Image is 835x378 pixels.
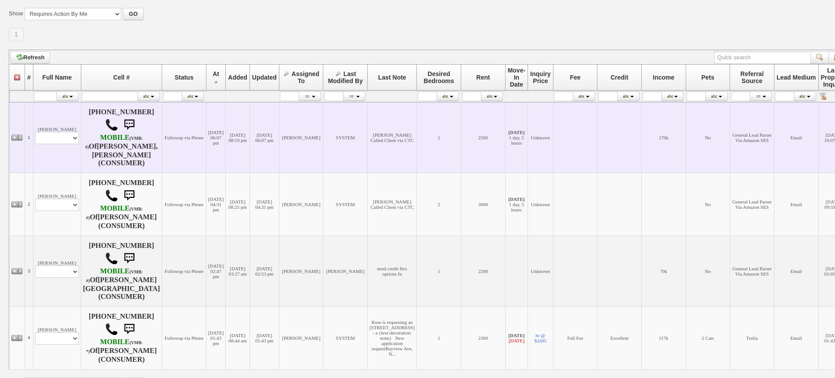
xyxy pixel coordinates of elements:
th: # [25,64,33,90]
a: Reset filter row [819,93,826,100]
b: T-Mobile USA, Inc. [85,134,143,150]
td: 1 [417,102,461,173]
span: Move-In Date [508,67,525,88]
td: Rose is requesting an [STREET_ADDRESS] - a {text-decoration: none} New application requestBayview... [368,306,417,369]
span: Cell # [113,74,130,81]
td: SYSTEM [323,306,368,369]
td: Email [774,102,818,173]
span: Referral Source [741,70,764,84]
b: T-Mobile USA, Inc. [86,204,143,221]
td: 1 day, 5 hours [505,102,528,173]
td: 2300 [461,306,506,369]
td: Email [774,306,818,369]
span: Desired Bedrooms [424,70,454,84]
a: 1 [9,28,24,40]
a: Refresh [11,51,50,64]
label: Show [9,10,23,18]
td: No [686,102,730,173]
b: [DATE] [508,196,524,202]
b: [PERSON_NAME] [98,213,157,221]
font: MOBILE [100,338,130,346]
td: 1 day, 5 hours [505,173,528,236]
font: (VMB: #) [85,136,143,149]
td: [PERSON_NAME] Called Client via CTC [368,173,417,236]
td: 117k [642,306,686,369]
b: [DATE] [508,130,524,135]
span: Last Modified By [328,70,363,84]
font: MOBILE [100,267,130,275]
b: [PERSON_NAME][GEOGRAPHIC_DATA] [83,276,160,293]
td: 2 [25,173,33,236]
td: [DATE] 06:07 pm [206,102,225,173]
td: [PERSON_NAME] [33,236,81,306]
td: Unknown [528,102,553,173]
td: [PERSON_NAME] [279,173,323,236]
td: Full Fee [553,306,597,369]
span: At [213,70,219,77]
td: No [686,236,730,306]
span: Rent [476,74,490,81]
b: Verizon Wireless [86,338,143,355]
td: 170k [642,102,686,173]
td: [DATE] 02:47 pm [206,236,225,306]
td: General Lead Parser Via Amazon SES [730,236,774,306]
td: 3000 [461,173,506,236]
td: General Lead Parser Via Amazon SES [730,102,774,173]
td: [DATE] 02:53 pm [249,236,279,306]
td: need credit flex options fu [368,236,417,306]
td: [PERSON_NAME] Called Client via CTC [368,102,417,173]
img: call.png [105,323,118,336]
h4: [PHONE_NUMBER] Of (CONSUMER) [83,179,160,230]
td: [DATE] 04:31 pm [249,173,279,236]
td: 70k [642,236,686,306]
h4: [PHONE_NUMBER] Of (CONSUMER) [83,108,160,167]
td: 2 Cats [686,306,730,369]
td: Followup via Phone [162,102,206,173]
td: Followup via Phone [162,173,206,236]
font: (VMB: #) [86,269,143,283]
td: 1 [417,236,461,306]
span: Lead Medium [777,74,816,81]
td: 1 [25,102,33,173]
td: 3 [25,236,33,306]
td: [PERSON_NAME] [279,306,323,369]
td: Unknown [528,173,553,236]
font: (VMB: *) [86,340,143,354]
td: [DATE] 04:31 pm [206,173,225,236]
td: Email [774,173,818,236]
td: [DATE] 01:43 pm [206,306,225,369]
font: (VMB: #) [86,207,143,220]
font: MOBILE [100,204,130,212]
td: [PERSON_NAME] [33,306,81,369]
td: [PERSON_NAME] [279,236,323,306]
h4: [PHONE_NUMBER] Of (CONSUMER) [83,313,160,363]
td: Followup via Phone [162,236,206,306]
td: Excellent [597,306,642,369]
td: 2200 [461,236,506,306]
span: Income [653,74,674,81]
span: Updated [252,74,277,81]
b: [DATE] [508,333,524,338]
img: sms.png [120,116,138,134]
span: Full Name [42,74,72,81]
td: [DATE] 03:27 am [226,236,250,306]
h4: [PHONE_NUMBER] Of (CONSUMER) [83,242,160,301]
a: br @ $2495 [535,333,547,343]
span: Credit [611,74,628,81]
td: Followup via Phone [162,306,206,369]
td: 4 [25,306,33,369]
img: call.png [105,189,118,202]
td: [DATE] 08:44 am [226,306,250,369]
td: [DATE] 08:19 pm [226,102,250,173]
td: No [686,173,730,236]
span: Fee [570,74,581,81]
span: Assigned To [292,70,319,84]
td: SYSTEM [323,173,368,236]
td: SYSTEM [323,102,368,173]
font: MOBILE [100,134,130,142]
td: 1 [417,306,461,369]
span: Last Note [378,74,406,81]
td: [PERSON_NAME] [323,236,368,306]
td: [PERSON_NAME] [33,102,81,173]
img: sms.png [120,250,138,267]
